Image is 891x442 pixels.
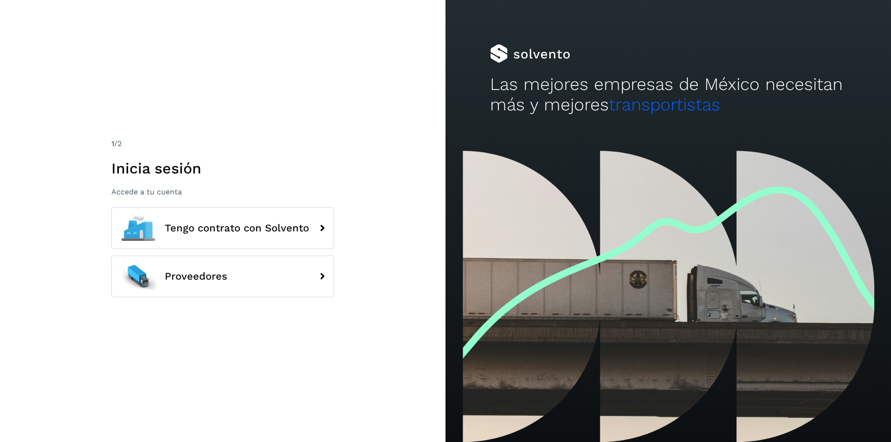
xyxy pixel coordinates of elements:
h2: Las mejores empresas de México necesitan más y mejores [490,74,846,115]
p: Accede a tu cuenta [111,187,334,196]
div: /2 [111,138,334,149]
span: transportistas [609,95,720,115]
span: Proveedores [165,271,227,282]
h1: Inicia sesión [111,160,334,177]
span: 1 [111,139,114,148]
span: Tengo contrato con Solvento [165,223,309,234]
button: Tengo contrato con Solvento [111,207,334,249]
button: Proveedores [111,256,334,297]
